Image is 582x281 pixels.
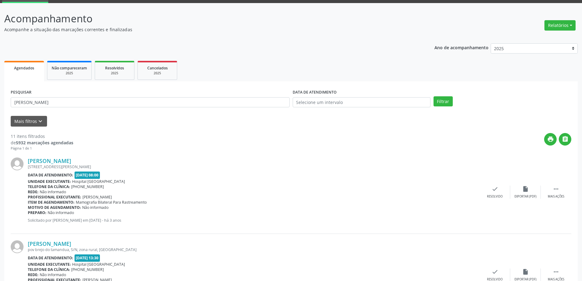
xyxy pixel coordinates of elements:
[28,210,46,215] b: Preparo:
[105,65,124,71] span: Resolvidos
[75,172,100,179] span: [DATE] 08:00
[553,268,559,275] i: 
[293,88,337,97] label: DATA DE ATENDIMENTO
[28,255,73,261] b: Data de atendimento:
[28,267,70,272] b: Telefone da clínica:
[492,186,498,192] i: check
[4,26,406,33] p: Acompanhe a situação das marcações correntes e finalizadas
[82,205,108,210] span: Não informado
[562,136,569,142] i: 
[522,186,529,192] i: insert_drive_file
[28,164,480,169] div: [STREET_ADDRESS][PERSON_NAME]
[37,118,44,125] i: keyboard_arrow_down
[11,139,73,146] div: de
[40,189,66,194] span: Não informado
[11,133,73,139] div: 11 itens filtrados
[142,71,173,76] div: 2025
[16,140,73,146] strong: 5932 marcações agendadas
[28,157,71,164] a: [PERSON_NAME]
[28,272,38,277] b: Rede:
[11,240,24,253] img: img
[28,240,71,247] a: [PERSON_NAME]
[52,65,87,71] span: Não compareceram
[71,267,104,272] span: [PHONE_NUMBER]
[11,157,24,170] img: img
[82,194,112,200] span: [PERSON_NAME]
[544,20,576,31] button: Relatórios
[434,43,489,51] p: Ano de acompanhamento
[11,97,290,108] input: Nome, CNS
[28,200,75,205] b: Item de agendamento:
[71,184,104,189] span: [PHONE_NUMBER]
[544,133,557,146] button: print
[52,71,87,76] div: 2025
[492,268,498,275] i: check
[553,186,559,192] i: 
[28,189,38,194] b: Rede:
[72,262,125,267] span: Hospital [GEOGRAPHIC_DATA]
[11,116,47,127] button: Mais filtroskeyboard_arrow_down
[547,136,554,142] i: print
[28,262,71,267] b: Unidade executante:
[14,65,34,71] span: Agendados
[147,65,168,71] span: Cancelados
[28,218,480,223] p: Solicitado por [PERSON_NAME] em [DATE] - há 3 anos
[28,247,480,252] div: pov brejo do tamandua, S/N, zona rural, [GEOGRAPHIC_DATA]
[11,146,73,151] div: Página 1 de 1
[72,179,125,184] span: Hospital [GEOGRAPHIC_DATA]
[28,179,71,184] b: Unidade executante:
[28,172,73,178] b: Data de atendimento:
[11,88,31,97] label: PESQUISAR
[76,200,147,205] span: Mamografia Bilateral Para Rastreamento
[559,133,571,146] button: 
[99,71,130,76] div: 2025
[48,210,74,215] span: Não informado
[522,268,529,275] i: insert_drive_file
[75,254,100,261] span: [DATE] 13:30
[548,194,564,199] div: Mais ações
[434,96,453,107] button: Filtrar
[4,11,406,26] p: Acompanhamento
[514,194,536,199] div: Exportar (PDF)
[293,97,430,108] input: Selecione um intervalo
[28,194,81,200] b: Profissional executante:
[28,184,70,189] b: Telefone da clínica:
[28,205,81,210] b: Motivo de agendamento:
[40,272,66,277] span: Não informado
[487,194,503,199] div: Resolvido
